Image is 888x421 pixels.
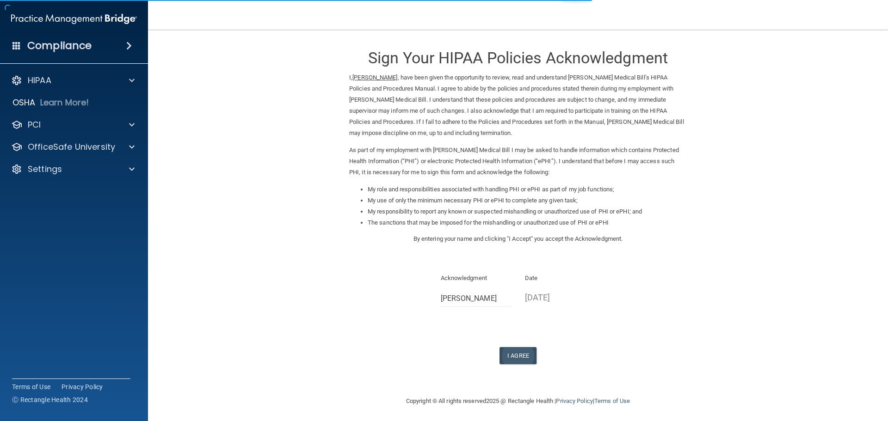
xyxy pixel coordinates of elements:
[594,397,630,404] a: Terms of Use
[368,206,687,217] li: My responsibility to report any known or suspected mishandling or unauthorized use of PHI or ePHI...
[28,75,51,86] p: HIPAA
[352,74,397,81] ins: [PERSON_NAME]
[62,382,103,391] a: Privacy Policy
[11,10,137,28] img: PMB logo
[28,164,62,175] p: Settings
[12,382,50,391] a: Terms of Use
[349,72,687,139] p: I, , have been given the opportunity to review, read and understand [PERSON_NAME] Medical Bill’s ...
[525,273,596,284] p: Date
[441,290,512,307] input: Full Name
[525,290,596,305] p: [DATE]
[27,39,92,52] h4: Compliance
[11,141,135,153] a: OfficeSafe University
[28,141,115,153] p: OfficeSafe University
[12,395,88,404] span: Ⓒ Rectangle Health 2024
[11,119,135,130] a: PCI
[368,217,687,228] li: The sanctions that may be imposed for the mishandling or unauthorized use of PHI or ePHI
[349,145,687,178] p: As part of my employment with [PERSON_NAME] Medical Bill I may be asked to handle information whi...
[368,184,687,195] li: My role and responsibilities associated with handling PHI or ePHI as part of my job functions;
[12,97,36,108] p: OSHA
[349,386,687,416] div: Copyright © All rights reserved 2025 @ Rectangle Health | |
[499,347,536,364] button: I Agree
[556,397,592,404] a: Privacy Policy
[28,119,41,130] p: PCI
[11,75,135,86] a: HIPAA
[349,49,687,67] h3: Sign Your HIPAA Policies Acknowledgment
[368,195,687,206] li: My use of only the minimum necessary PHI or ePHI to complete any given task;
[40,97,89,108] p: Learn More!
[349,233,687,244] p: By entering your name and clicking "I Accept" you accept the Acknowledgment.
[11,164,135,175] a: Settings
[441,273,512,284] p: Acknowledgment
